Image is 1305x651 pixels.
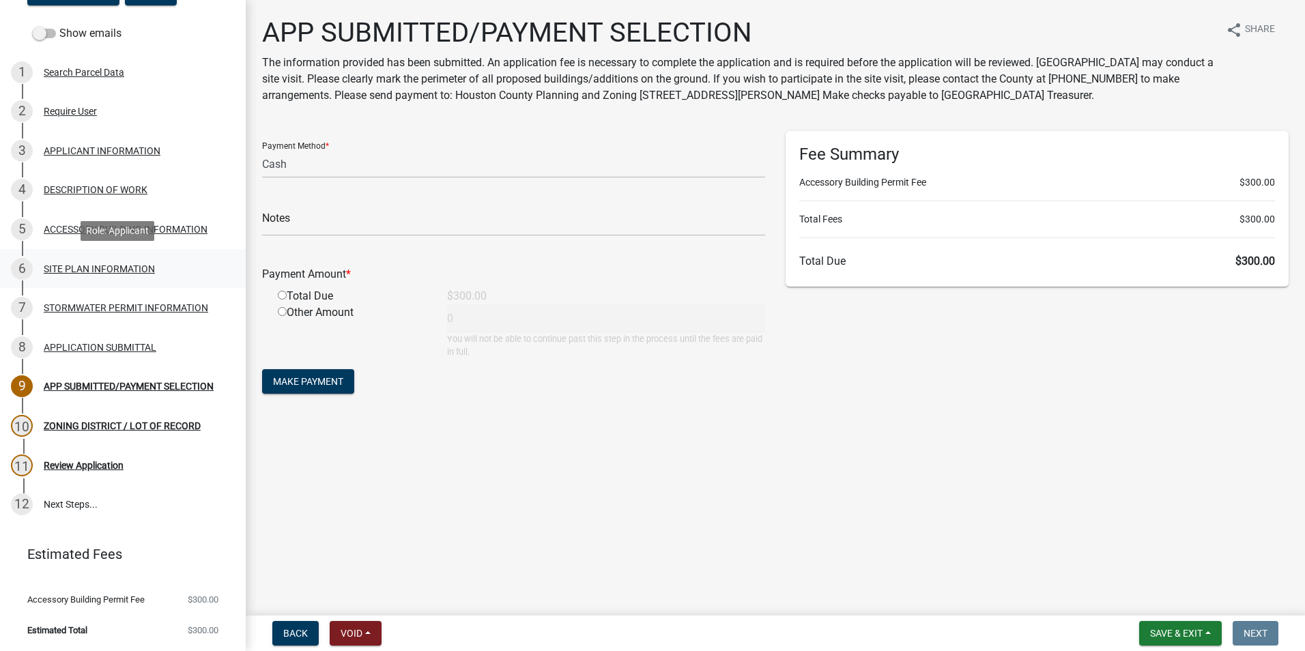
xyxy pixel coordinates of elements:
[11,61,33,83] div: 1
[268,288,437,304] div: Total Due
[1233,621,1278,646] button: Next
[44,421,201,431] div: ZONING DISTRICT / LOT OF RECORD
[341,628,362,639] span: Void
[11,454,33,476] div: 11
[44,381,214,391] div: APP SUBMITTED/PAYMENT SELECTION
[188,626,218,635] span: $300.00
[44,343,156,352] div: APPLICATION SUBMITTAL
[44,146,160,156] div: APPLICANT INFORMATION
[262,369,354,394] button: Make Payment
[799,145,1275,164] h6: Fee Summary
[44,106,97,116] div: Require User
[252,266,775,283] div: Payment Amount
[273,376,343,387] span: Make Payment
[1215,16,1286,43] button: shareShare
[11,179,33,201] div: 4
[11,540,224,568] a: Estimated Fees
[44,461,124,470] div: Review Application
[11,140,33,162] div: 3
[11,258,33,280] div: 6
[1244,628,1267,639] span: Next
[33,25,121,42] label: Show emails
[799,255,1275,267] h6: Total Due
[272,621,319,646] button: Back
[268,304,437,358] div: Other Amount
[262,16,1215,49] h1: APP SUBMITTED/PAYMENT SELECTION
[1239,212,1275,227] span: $300.00
[188,595,218,604] span: $300.00
[799,212,1275,227] li: Total Fees
[1139,621,1222,646] button: Save & Exit
[799,175,1275,190] li: Accessory Building Permit Fee
[81,221,154,241] div: Role: Applicant
[11,100,33,122] div: 2
[11,218,33,240] div: 5
[11,336,33,358] div: 8
[1239,175,1275,190] span: $300.00
[44,225,207,234] div: ACCESSORY BUILDING INFORMATION
[1150,628,1203,639] span: Save & Exit
[11,297,33,319] div: 7
[44,68,124,77] div: Search Parcel Data
[11,415,33,437] div: 10
[283,628,308,639] span: Back
[11,493,33,515] div: 12
[44,264,155,274] div: SITE PLAN INFORMATION
[11,375,33,397] div: 9
[27,595,145,604] span: Accessory Building Permit Fee
[44,303,208,313] div: STORMWATER PERMIT INFORMATION
[1245,22,1275,38] span: Share
[44,185,147,194] div: DESCRIPTION OF WORK
[1226,22,1242,38] i: share
[330,621,382,646] button: Void
[27,626,87,635] span: Estimated Total
[1235,255,1275,267] span: $300.00
[262,55,1215,104] p: The information provided has been submitted. An application fee is necessary to complete the appl...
